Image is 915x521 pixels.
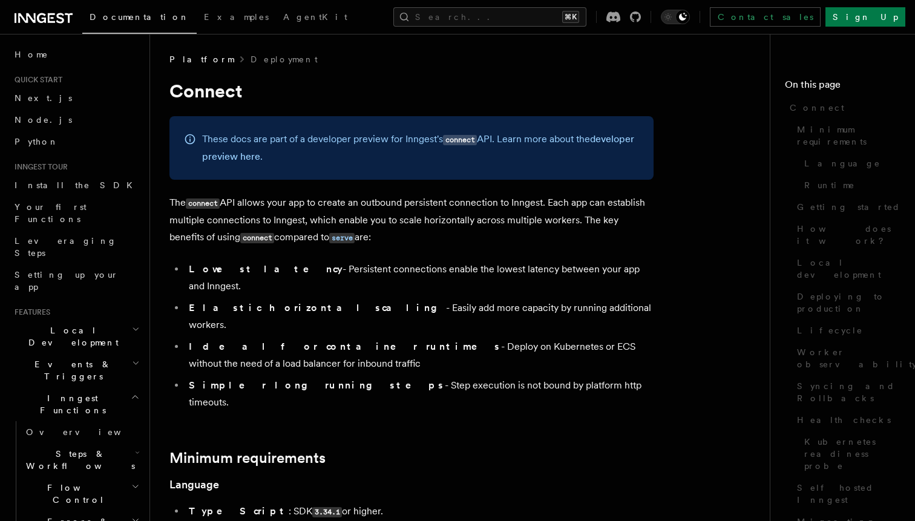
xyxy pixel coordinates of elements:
button: Events & Triggers [10,353,142,387]
span: How does it work? [797,223,900,247]
h4: On this page [785,77,900,97]
li: - Step execution is not bound by platform http timeouts. [185,377,654,411]
a: Getting started [792,196,900,218]
a: Setting up your app [10,264,142,298]
a: serve [329,231,355,243]
a: Health checks [792,409,900,431]
a: Minimum requirements [169,450,326,467]
a: Local development [792,252,900,286]
a: Worker observability [792,341,900,375]
button: Steps & Workflows [21,443,142,477]
span: Next.js [15,93,72,103]
span: Steps & Workflows [21,448,135,472]
span: Examples [204,12,269,22]
span: Kubernetes readiness probe [804,436,900,472]
a: Leveraging Steps [10,230,142,264]
kbd: ⌘K [562,11,579,23]
strong: Elastic horizontal scaling [189,302,446,313]
span: Leveraging Steps [15,236,117,258]
a: Install the SDK [10,174,142,196]
p: The API allows your app to create an outbound persistent connection to Inngest. Each app can esta... [169,194,654,246]
span: Inngest tour [10,162,68,172]
strong: Ideal for container runtimes [189,341,501,352]
span: Local development [797,257,900,281]
a: Sign Up [825,7,905,27]
a: Contact sales [710,7,821,27]
strong: TypeScript [189,505,289,517]
a: Language [799,152,900,174]
span: AgentKit [283,12,347,22]
span: Connect [790,102,844,114]
span: Deploying to production [797,290,900,315]
a: Your first Functions [10,196,142,230]
li: : SDK or higher. [185,503,654,520]
code: connect [443,135,477,145]
span: Getting started [797,201,900,213]
a: Deployment [251,53,318,65]
code: serve [329,233,355,243]
li: - Persistent connections enable the lowest latency between your app and Inngest. [185,261,654,295]
span: Syncing and Rollbacks [797,380,900,404]
span: Lifecycle [797,324,863,336]
span: Install the SDK [15,180,140,190]
a: Next.js [10,87,142,109]
p: These docs are part of a developer preview for Inngest's API. Learn more about the . [202,131,639,165]
a: Python [10,131,142,152]
a: Overview [21,421,142,443]
a: Examples [197,4,276,33]
a: Runtime [799,174,900,196]
strong: Lowest latency [189,263,343,275]
button: Inngest Functions [10,387,142,421]
a: Self hosted Inngest [792,477,900,511]
span: Python [15,137,59,146]
span: Overview [26,427,151,437]
button: Flow Control [21,477,142,511]
span: Events & Triggers [10,358,132,382]
span: Language [804,157,881,169]
code: connect [240,233,274,243]
button: Search...⌘K [393,7,586,27]
a: Lifecycle [792,319,900,341]
span: Minimum requirements [797,123,900,148]
a: Minimum requirements [792,119,900,152]
a: Language [169,476,219,493]
a: Home [10,44,142,65]
h1: Connect [169,80,654,102]
code: 3.34.1 [312,507,342,517]
a: AgentKit [276,4,355,33]
a: How does it work? [792,218,900,252]
span: Platform [169,53,234,65]
button: Toggle dark mode [661,10,690,24]
span: Node.js [15,115,72,125]
a: Documentation [82,4,197,34]
li: - Easily add more capacity by running additional workers. [185,300,654,333]
code: connect [186,198,220,209]
span: Setting up your app [15,270,119,292]
span: Quick start [10,75,62,85]
span: Local Development [10,324,132,349]
a: Node.js [10,109,142,131]
span: Features [10,307,50,317]
span: Documentation [90,12,189,22]
a: Deploying to production [792,286,900,319]
span: Health checks [797,414,891,426]
li: - Deploy on Kubernetes or ECS without the need of a load balancer for inbound traffic [185,338,654,372]
span: Runtime [804,179,855,191]
button: Local Development [10,319,142,353]
span: Flow Control [21,482,131,506]
a: Kubernetes readiness probe [799,431,900,477]
strong: Simpler long running steps [189,379,445,391]
span: Home [15,48,48,61]
span: Your first Functions [15,202,87,224]
a: Syncing and Rollbacks [792,375,900,409]
span: Self hosted Inngest [797,482,900,506]
a: Connect [785,97,900,119]
span: Inngest Functions [10,392,131,416]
